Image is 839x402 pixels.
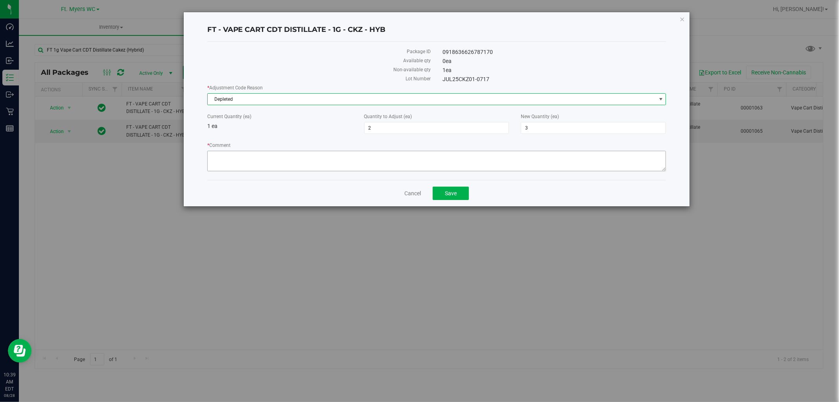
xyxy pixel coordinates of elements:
[207,57,431,64] label: Available qty
[207,113,352,120] label: Current Quantity (ea)
[433,187,469,200] button: Save
[437,75,672,83] div: JUL25CKZ01-0717
[521,113,666,120] label: New Quantity (ea)
[443,67,452,73] span: 1
[207,25,666,35] h4: FT - VAPE CART CDT DISTILLATE - 1G - CKZ - HYB
[365,122,509,133] input: 2
[207,75,431,82] label: Lot Number
[207,84,666,91] label: Adjustment Code Reason
[8,339,31,363] iframe: Resource center
[207,123,218,129] span: 1 ea
[207,142,666,149] label: Comment
[437,48,672,56] div: 0918636626787170
[207,66,431,73] label: Non-available qty
[364,113,509,120] label: Quantity to Adjust (ea)
[446,67,452,73] span: ea
[207,48,431,55] label: Package ID
[445,190,457,196] span: Save
[446,58,452,64] span: ea
[521,122,666,133] input: 3
[443,58,452,64] span: 0
[404,189,421,197] a: Cancel
[208,94,656,105] span: Depleted
[656,94,666,105] span: select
